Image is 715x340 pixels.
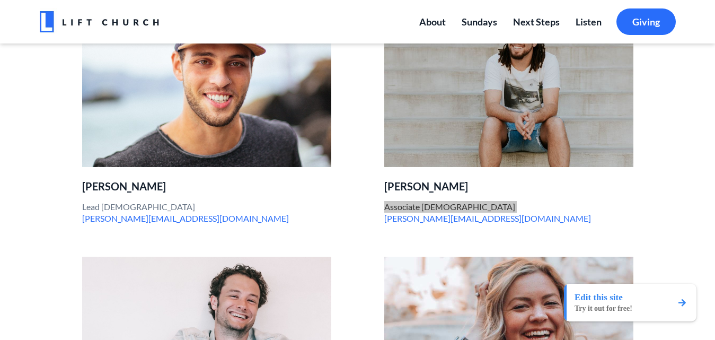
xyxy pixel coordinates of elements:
[384,213,591,223] a: [PERSON_NAME][EMAIL_ADDRESS][DOMAIN_NAME]
[82,3,331,167] img: fbe4bd4f-4bb8-4c57-9fff-e027aa0e365b.jpg
[384,3,633,167] img: f8285b86-45a9-44dd-9bf9-f5882f6abba5.jpg
[505,8,568,36] a: Next Steps
[82,180,331,193] p: [PERSON_NAME]
[632,16,660,28] span: Giving
[616,8,676,36] a: Giving
[82,213,289,223] a: [PERSON_NAME][EMAIL_ADDRESS][DOMAIN_NAME]
[411,8,454,36] a: About
[564,284,696,321] a: Edit this siteTry it out for free!
[384,201,633,225] p: Associate [DEMOGRAPHIC_DATA]
[462,16,497,28] span: Sundays
[82,201,331,225] p: Lead [DEMOGRAPHIC_DATA]
[568,8,610,36] a: Listen
[575,304,632,313] div: Try it out for free!
[454,8,505,36] a: Sundays
[576,16,602,28] span: Listen
[513,16,560,28] span: Next Steps
[384,180,633,193] p: [PERSON_NAME]
[40,8,159,36] img: eda677c0-0064-4597-9736-a0f5d78829b0.jpg
[575,292,632,303] div: Edit this site
[419,16,446,28] span: About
